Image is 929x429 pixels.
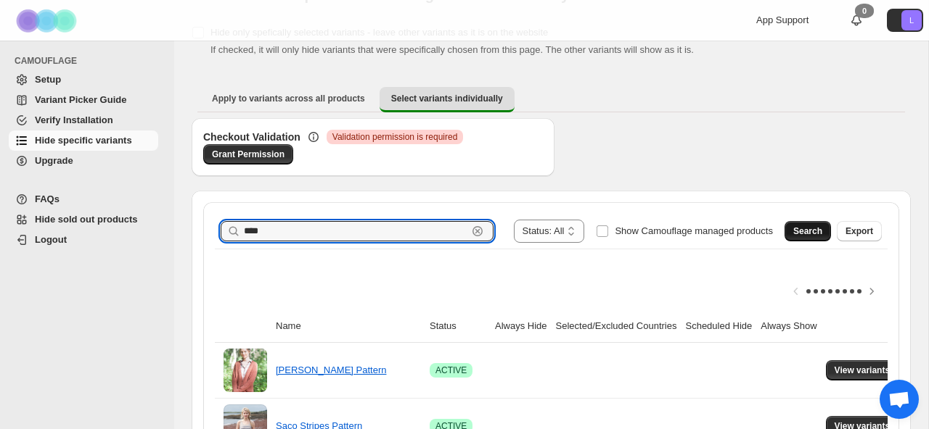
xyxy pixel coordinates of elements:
[849,13,864,28] a: 0
[9,90,158,110] a: Variant Picker Guide
[332,131,458,143] span: Validation permission is required
[9,189,158,209] a: FAQs
[435,365,467,376] span: ACTIVE
[212,93,365,104] span: Apply to variants across all products
[835,365,891,376] span: View variants
[271,310,425,343] th: Name
[756,310,821,343] th: Always Show
[826,360,899,380] button: View variants
[380,87,515,112] button: Select variants individually
[615,225,773,236] span: Show Camouflage managed products
[887,9,923,32] button: Avatar with initials L
[681,310,756,343] th: Scheduled Hide
[276,365,386,375] a: [PERSON_NAME] Pattern
[35,114,113,125] span: Verify Installation
[9,110,158,130] a: Verify Installation
[837,221,882,241] button: Export
[35,193,60,204] span: FAQs
[35,94,126,105] span: Variant Picker Guide
[35,214,138,225] span: Hide sold out products
[425,310,491,343] th: Status
[212,149,285,160] span: Grant Permission
[35,74,61,85] span: Setup
[793,225,822,237] span: Search
[203,130,300,144] h3: Checkout Validation
[862,281,882,301] button: Scroll table right one column
[785,221,831,241] button: Search
[9,151,158,171] a: Upgrade
[35,234,67,245] span: Logout
[9,130,158,151] a: Hide specific variants
[552,310,682,343] th: Selected/Excluded Countries
[35,135,132,146] span: Hide specific variants
[909,16,914,25] text: L
[224,349,267,392] img: Maude Cardigan Pattern
[12,1,84,41] img: Camouflage
[9,209,158,230] a: Hide sold out products
[846,225,873,237] span: Export
[756,14,809,25] span: App Support
[901,10,922,30] span: Avatar with initials L
[880,380,919,419] div: Open chat
[391,93,503,104] span: Select variants individually
[470,224,485,238] button: Clear
[15,55,164,67] span: CAMOUFLAGE
[203,144,293,164] a: Grant Permission
[855,4,874,18] div: 0
[200,87,377,110] button: Apply to variants across all products
[9,230,158,250] a: Logout
[210,44,694,55] span: If checked, it will only hide variants that were specifically chosen from this page. The other va...
[9,70,158,90] a: Setup
[35,155,73,166] span: Upgrade
[491,310,552,343] th: Always Hide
